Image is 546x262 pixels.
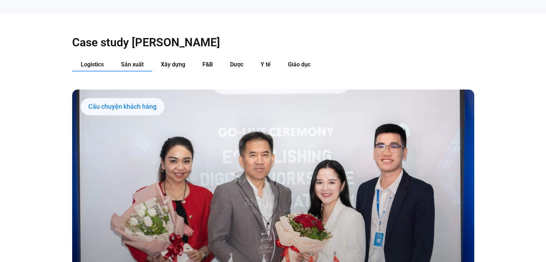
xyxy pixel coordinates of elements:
span: Logistics [81,61,104,68]
span: F&B [202,61,213,68]
span: Sản xuất [121,61,144,68]
span: Y tế [261,61,271,68]
span: Xây dựng [161,61,185,68]
div: Câu chuyện khách hàng [81,98,164,115]
span: Giáo dục [288,61,311,68]
h2: Case study [PERSON_NAME] [72,35,474,50]
span: Dược [230,61,243,68]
